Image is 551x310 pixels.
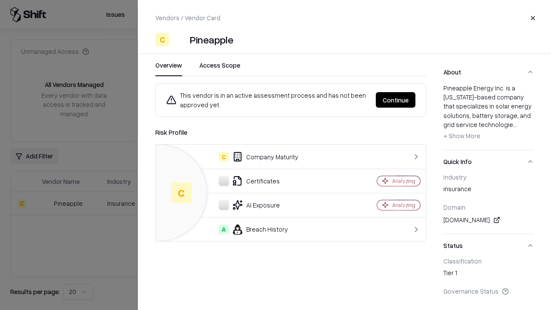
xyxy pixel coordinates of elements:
div: [DOMAIN_NAME] [443,215,534,225]
button: About [443,61,534,84]
div: Certificates [163,176,347,186]
button: + Show More [443,129,480,143]
button: Quick Info [443,150,534,173]
div: Pineapple Energy Inc. is a [US_STATE]-based company that specializes in solar energy solutions, b... [443,84,534,143]
div: Industry [443,173,534,181]
div: Breach History [163,224,347,235]
span: + Show More [443,132,480,139]
div: Quick Info [443,173,534,234]
div: About [443,84,534,150]
div: C [155,33,169,46]
div: Domain [443,203,534,211]
div: AI Exposure [163,200,347,210]
div: insurance [443,184,534,196]
div: A [219,224,229,235]
div: Pineapple [190,33,233,46]
div: Company Maturity [163,152,347,162]
div: This vendor is in an active assessment process and has not been approved yet. [166,90,369,109]
div: Analyzing [392,177,415,185]
button: Continue [376,92,415,108]
button: Overview [155,61,182,76]
div: C [171,183,192,203]
button: Access Scope [199,61,240,76]
div: Tier 1 [443,268,534,280]
img: Pineapple [173,33,186,46]
div: Analyzing [392,201,415,209]
div: Governance Status [443,287,534,295]
div: Classification [443,257,534,265]
button: Status [443,234,534,257]
div: Risk Profile [155,127,426,137]
span: ... [513,121,517,128]
p: Vendors / Vendor Card [155,13,220,22]
div: C [219,152,229,162]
